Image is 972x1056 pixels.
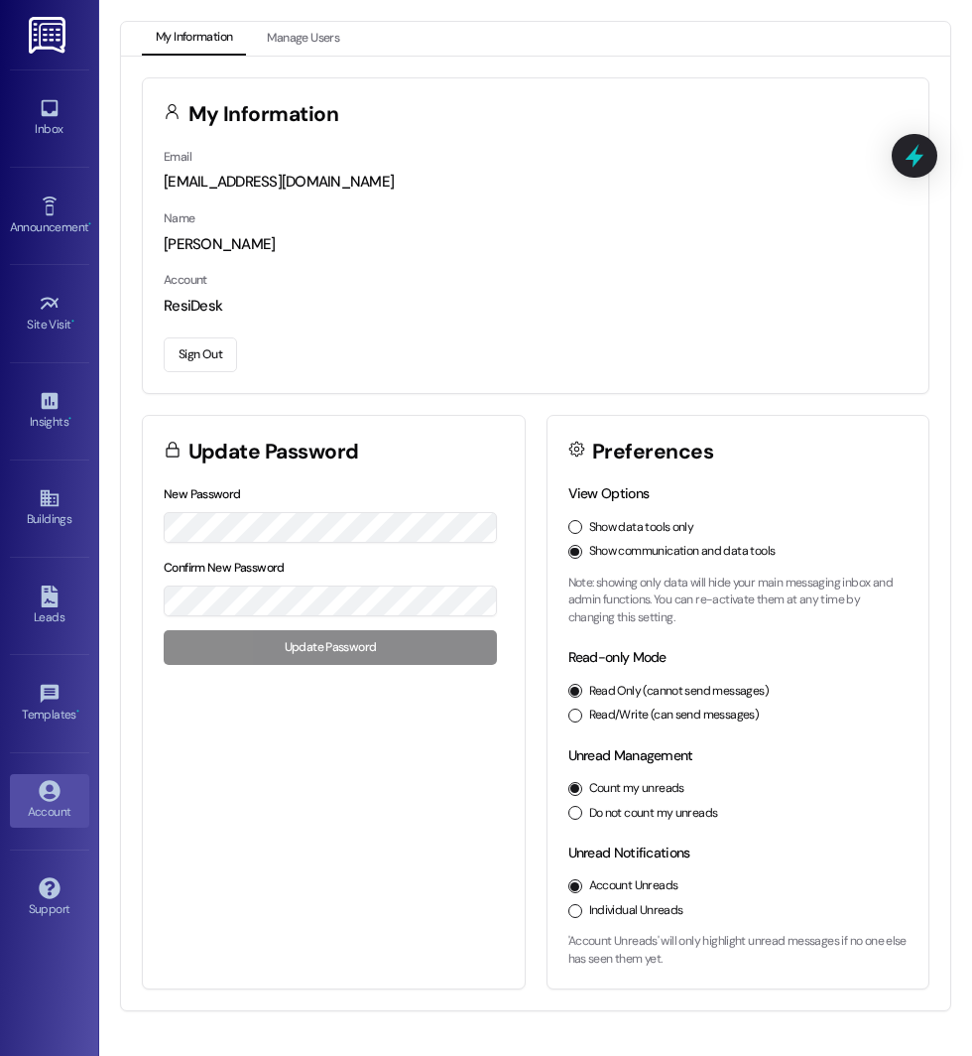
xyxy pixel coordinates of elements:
span: • [71,315,74,329]
a: Site Visit • [10,287,89,340]
h3: Update Password [188,442,359,462]
label: Name [164,210,195,226]
label: Individual Unreads [589,902,683,920]
h3: My Information [188,104,339,125]
button: Manage Users [253,22,353,56]
a: Buildings [10,481,89,535]
a: Templates • [10,677,89,730]
div: [PERSON_NAME] [164,234,908,255]
label: Show communication and data tools [589,543,776,561]
label: Unread Notifications [568,844,690,861]
button: Sign Out [164,337,237,372]
label: Confirm New Password [164,560,285,576]
label: Read-only Mode [568,648,667,666]
label: View Options [568,484,650,502]
div: ResiDesk [164,296,908,317]
div: [EMAIL_ADDRESS][DOMAIN_NAME] [164,172,908,193]
p: Note: showing only data will hide your main messaging inbox and admin functions. You can re-activ... [568,575,909,627]
a: Insights • [10,384,89,438]
button: My Information [142,22,246,56]
a: Account [10,774,89,828]
img: ResiDesk Logo [29,17,69,54]
label: Do not count my unreads [589,805,718,823]
label: Read Only (cannot send messages) [589,683,769,701]
label: New Password [164,486,241,502]
span: • [76,705,79,719]
label: Show data tools only [589,519,694,537]
span: • [68,412,71,426]
span: • [88,217,91,231]
a: Leads [10,580,89,633]
label: Email [164,149,191,165]
label: Count my unreads [589,780,684,798]
a: Inbox [10,91,89,145]
p: 'Account Unreads' will only highlight unread messages if no one else has seen them yet. [568,933,909,968]
label: Read/Write (can send messages) [589,707,760,725]
label: Account [164,272,207,288]
label: Unread Management [568,746,693,764]
label: Account Unreads [589,877,678,895]
a: Support [10,871,89,925]
h3: Preferences [592,442,713,462]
